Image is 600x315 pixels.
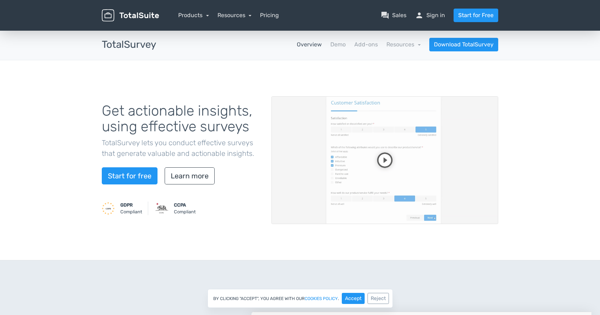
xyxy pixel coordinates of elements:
[260,11,279,20] a: Pricing
[381,11,389,20] span: question_answer
[367,293,389,304] button: Reject
[454,9,498,22] a: Start for Free
[155,202,168,215] img: CCPA
[178,12,209,19] a: Products
[381,11,406,20] a: question_answerSales
[102,167,157,184] a: Start for free
[174,202,186,208] strong: CCPA
[102,103,261,134] h1: Get actionable insights, using effective surveys
[305,296,338,301] a: cookies policy
[102,202,115,215] img: GDPR
[207,289,393,308] div: By clicking "Accept", you agree with our .
[415,11,424,20] span: person
[102,137,261,159] p: TotalSurvey lets you conduct effective surveys that generate valuable and actionable insights.
[354,40,378,49] a: Add-ons
[297,40,322,49] a: Overview
[330,40,346,49] a: Demo
[386,41,421,48] a: Resources
[429,38,498,51] a: Download TotalSurvey
[102,39,156,50] h3: TotalSurvey
[165,167,215,184] a: Learn more
[342,293,365,304] button: Accept
[217,12,252,19] a: Resources
[174,202,196,215] small: Compliant
[120,202,142,215] small: Compliant
[415,11,445,20] a: personSign in
[102,9,159,22] img: TotalSuite for WordPress
[120,202,133,208] strong: GDPR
